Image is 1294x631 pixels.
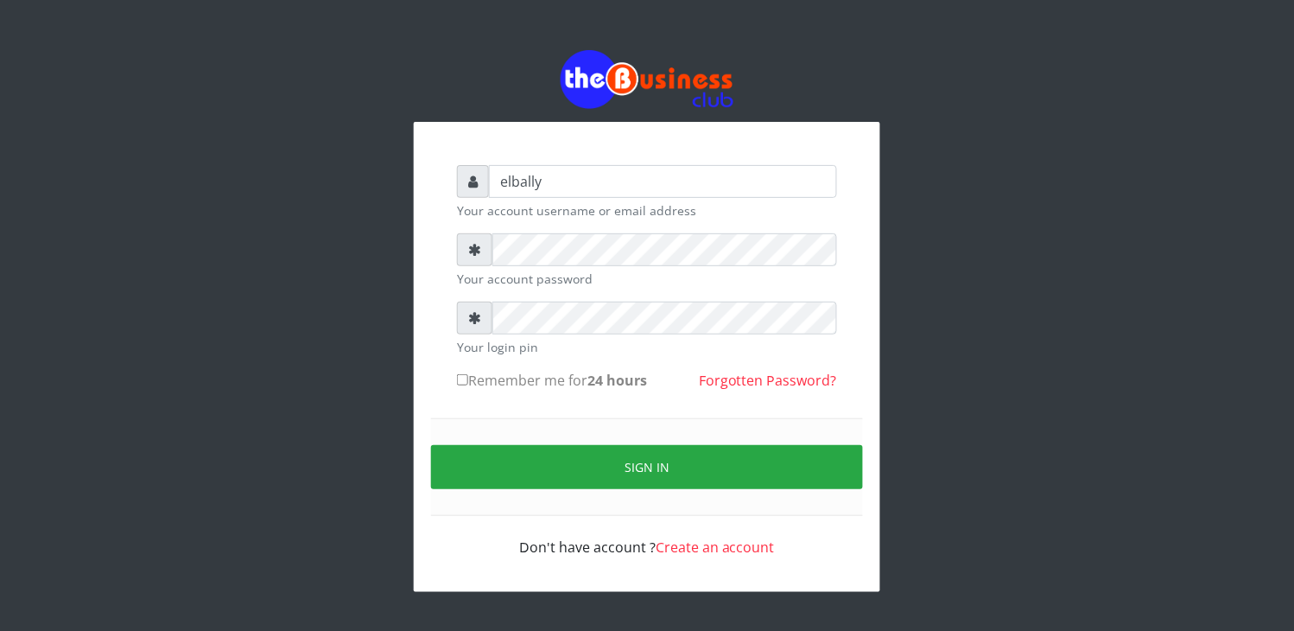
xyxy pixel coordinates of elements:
small: Your login pin [457,338,837,356]
small: Your account password [457,270,837,288]
input: Remember me for24 hours [457,374,468,386]
div: Don't have account ? [457,516,837,558]
input: Username or email address [489,165,837,198]
small: Your account username or email address [457,201,837,220]
a: Create an account [656,538,775,557]
b: 24 hours [587,371,647,390]
a: Forgotten Password? [699,371,837,390]
button: Sign in [431,445,863,489]
label: Remember me for [457,370,647,391]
